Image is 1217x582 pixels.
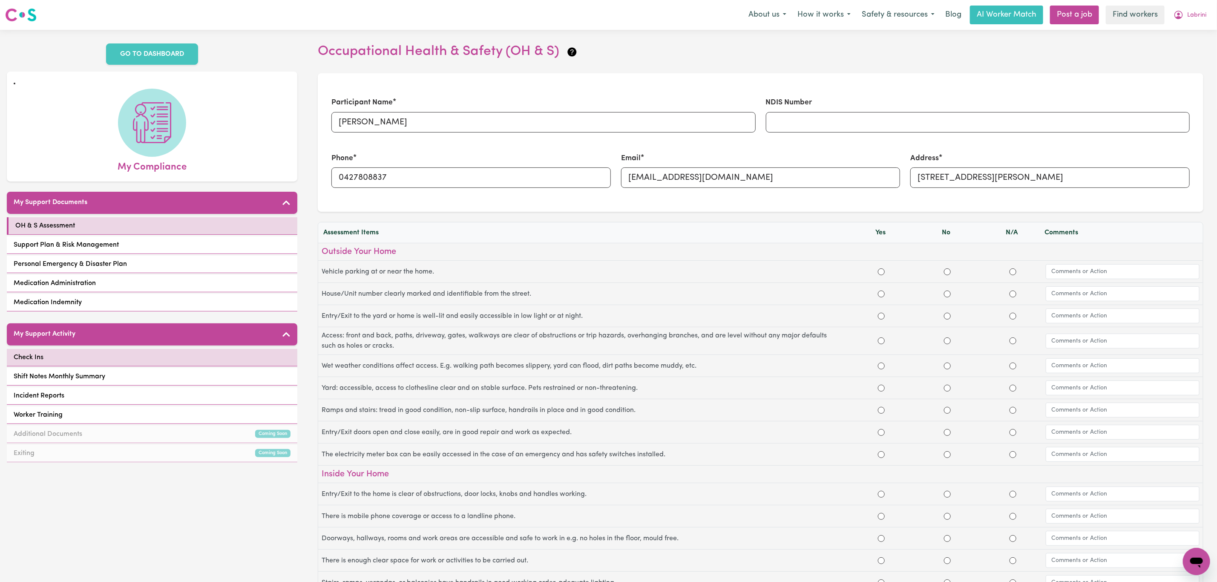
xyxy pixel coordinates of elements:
input: N/A [1010,337,1016,344]
a: OH & S Assessment [7,217,297,235]
label: Entry/Exit doors open and close easily, are in good repair and work as expected. [322,427,848,438]
h2: Occupational Health & Safety (OH & S) [318,43,1203,60]
input: Comments or Action [1046,425,1200,440]
a: Medication Administration [7,275,297,292]
input: No [944,429,951,436]
input: No [944,491,951,498]
span: Additional Documents [14,429,82,439]
a: Personal Emergency & Disaster Plan [7,256,297,273]
input: Comments or Action [1046,531,1200,546]
input: No [944,557,951,564]
label: There is enough clear space for work or activities to be carried out. [322,556,848,566]
span: Incident Reports [14,391,64,401]
input: N/A [1010,268,1016,275]
span: Check Ins [14,352,43,363]
label: Access: front and back, paths, driveway, gates, walkways are clear of obstructions or trip hazard... [322,331,848,351]
button: My Support Activity [7,323,297,346]
input: Comments or Action [1046,358,1200,373]
input: No [944,407,951,414]
input: Yes [878,491,885,498]
input: Yes [878,268,885,275]
input: N/A [1010,313,1016,320]
input: N/A [1010,385,1016,392]
label: Vehicle parking at or near the home. [322,267,848,277]
span: Shift Notes Monthly Summary [14,372,105,382]
span: Support Plan & Risk Management [14,240,119,250]
small: Coming Soon [255,449,291,457]
input: Yes [878,363,885,369]
input: Comments or Action [1046,286,1200,301]
label: Ramps and stairs: tread in good condition, non-slip surface, handrails in place and in good condi... [322,405,848,415]
h5: My Support Documents [14,199,87,207]
a: My Compliance [14,89,291,175]
input: Yes [878,451,885,458]
input: Yes [878,429,885,436]
a: Post a job [1050,6,1099,24]
input: Yes [878,291,885,297]
input: Comments or Action [1046,380,1200,395]
input: No [944,451,951,458]
input: N/A [1010,513,1016,520]
input: N/A [1010,429,1016,436]
input: Yes [878,535,885,542]
a: Medication Indemnity [7,294,297,311]
label: Participant Name [331,97,393,108]
div: N/A [979,228,1045,238]
span: Personal Emergency & Disaster Plan [14,259,127,269]
span: Exiting [14,448,35,458]
button: About us [743,6,792,24]
a: Blog [940,6,967,24]
input: N/A [1010,451,1016,458]
iframe: Button to launch messaging window, conversation in progress [1183,548,1210,575]
input: Comments or Action [1046,509,1200,524]
a: Worker Training [7,406,297,424]
a: Careseekers logo [5,5,37,25]
input: Yes [878,313,885,320]
a: Find workers [1106,6,1165,24]
label: Doorways, hallways, rooms and work areas are accessible and safe to work in e.g. no holes in the ... [322,533,848,544]
input: No [944,313,951,320]
label: Address [910,153,939,164]
button: Safety & resources [856,6,940,24]
small: Coming Soon [255,430,291,438]
input: Yes [878,557,885,564]
input: N/A [1010,491,1016,498]
label: Wet weather conditions affect access. E.g. walking path becomes slippery, yard can flood, dirt pa... [322,361,848,371]
h3: Inside Your Home [322,469,1200,479]
input: N/A [1010,291,1016,297]
a: Additional DocumentsComing Soon [7,426,297,443]
input: N/A [1010,363,1016,369]
input: Comments or Action [1046,308,1200,323]
a: GO TO DASHBOARD [106,43,198,65]
a: Support Plan & Risk Management [7,236,297,254]
span: OH & S Assessment [15,221,75,231]
input: Yes [878,385,885,392]
input: No [944,291,951,297]
span: Labrini [1187,11,1206,20]
label: NDIS Number [766,97,812,108]
input: N/A [1010,535,1016,542]
div: Assessment Items [323,228,848,238]
input: Comments or Action [1046,334,1200,349]
label: House/Unit number clearly marked and identifiable from the street. [322,289,848,299]
div: Yes [848,228,914,238]
input: Comments or Action [1046,487,1200,501]
span: My Compliance [118,157,187,175]
input: No [944,513,951,520]
label: Entry/Exit to the yard or home is well-lit and easily accessible in low light or at night. [322,311,848,321]
input: No [944,268,951,275]
button: My Support Documents [7,192,297,214]
input: Yes [878,407,885,414]
a: Incident Reports [7,387,297,405]
input: N/A [1010,407,1016,414]
button: My Account [1168,6,1212,24]
input: Comments or Action [1046,447,1200,462]
button: How it works [792,6,856,24]
h3: Outside Your Home [322,247,1200,257]
input: No [944,535,951,542]
input: Comments or Action [1046,403,1200,418]
a: AI Worker Match [970,6,1043,24]
a: ExitingComing Soon [7,445,297,462]
label: Entry/Exit to the home is clear of obstructions, door locks, knobs and handles working. [322,489,848,499]
div: Comments [1045,228,1198,238]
